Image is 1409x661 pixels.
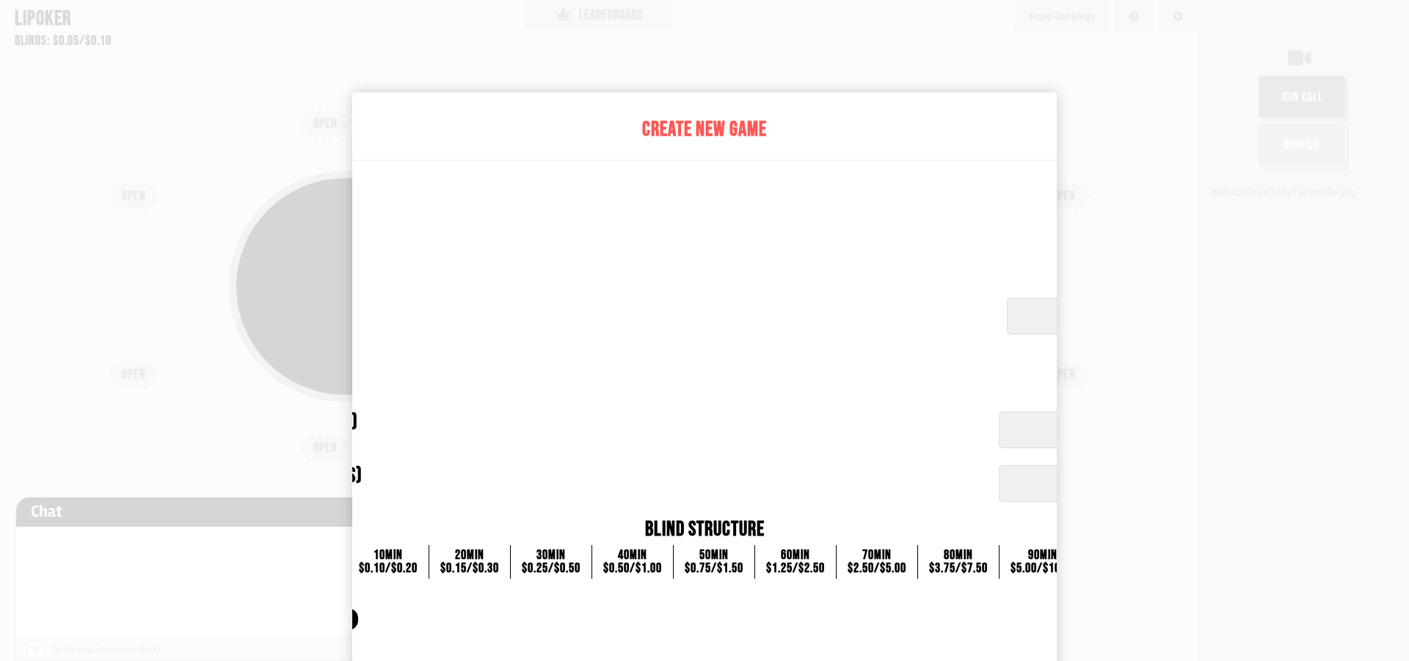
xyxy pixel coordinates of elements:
[156,438,985,453] div: Set automatic buy-in amount
[522,549,580,562] div: 30 min
[848,549,906,562] div: 70 min
[766,562,825,575] div: $1.25 / $2.50
[112,114,1297,145] div: Create New Game
[359,562,418,575] div: $0.10 / $0.20
[685,562,743,575] div: $0.75 / $1.50
[685,549,743,562] div: 50 min
[156,514,1253,545] div: Blind Structure
[929,549,988,562] div: 80 min
[359,549,418,562] div: 10 min
[766,549,825,562] div: 60 min
[142,324,992,340] div: Set amount of time per turn
[603,549,662,562] div: 40 min
[440,562,499,575] div: $0.15 / $0.30
[603,562,662,575] div: $0.50 / $1.00
[522,562,580,575] div: $0.25 / $0.50
[1011,549,1075,562] div: 90 min
[1011,562,1075,575] div: $5.00 / $10.00
[848,562,906,575] div: $2.50 / $5.00
[440,549,499,562] div: 20 min
[156,492,985,507] div: Set increasing blinds time interval
[929,562,988,575] div: $3.75 / $7.50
